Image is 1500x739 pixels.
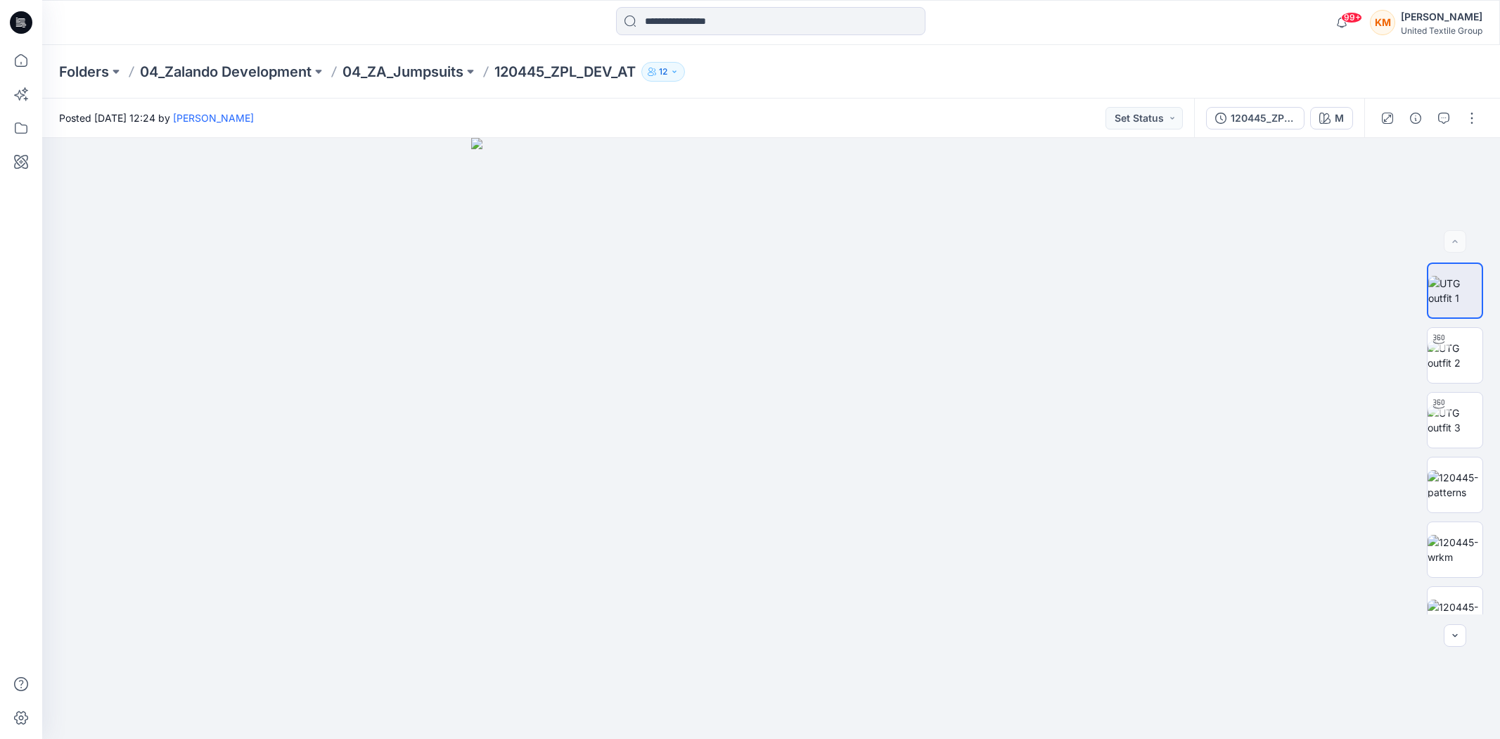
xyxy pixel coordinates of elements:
div: 120445_ZPL_DEV_AT [1231,110,1295,126]
img: 120445-patterns [1428,470,1482,500]
p: 120445_ZPL_DEV_AT [494,62,636,82]
img: 120445-MC [1428,600,1482,629]
a: Folders [59,62,109,82]
a: [PERSON_NAME] [173,112,254,124]
div: [PERSON_NAME] [1401,8,1482,25]
span: 99+ [1341,12,1362,23]
div: M [1335,110,1344,126]
span: Posted [DATE] 12:24 by [59,110,254,125]
button: Details [1404,107,1427,130]
a: 04_Zalando Development [140,62,312,82]
div: KM [1370,10,1395,35]
p: 12 [659,64,667,80]
img: UTG outfit 2 [1428,341,1482,370]
img: UTG outfit 3 [1428,405,1482,435]
img: eyJhbGciOiJIUzI1NiIsImtpZCI6IjAiLCJzbHQiOiJzZXMiLCJ0eXAiOiJKV1QifQ.eyJkYXRhIjp7InR5cGUiOiJzdG9yYW... [471,138,1072,739]
img: UTG outfit 1 [1428,276,1482,305]
a: 04_ZA_Jumpsuits [342,62,463,82]
button: 120445_ZPL_DEV_AT [1206,107,1305,130]
img: 120445-wrkm [1428,535,1482,564]
div: United Textile Group [1401,25,1482,36]
button: M [1310,107,1353,130]
button: 12 [641,62,685,82]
